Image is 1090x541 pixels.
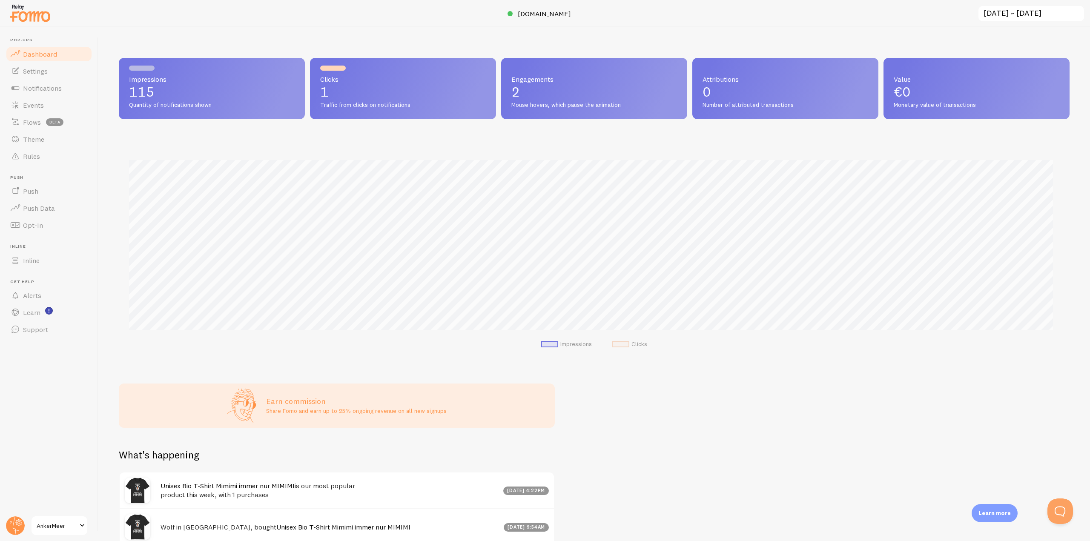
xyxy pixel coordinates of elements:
[703,85,868,99] p: 0
[5,321,93,338] a: Support
[5,97,93,114] a: Events
[703,76,868,83] span: Attributions
[37,521,77,531] span: AnkerMeer
[504,523,549,532] div: [DATE] 9:54am
[23,50,57,58] span: Dashboard
[31,515,88,536] a: AnkerMeer
[23,221,43,229] span: Opt-In
[541,341,592,348] li: Impressions
[23,291,41,300] span: Alerts
[5,114,93,131] a: Flows beta
[5,252,93,269] a: Inline
[23,187,38,195] span: Push
[276,523,410,531] a: Unisex Bio T-Shirt Mimimi immer nur MIMIMI
[5,131,93,148] a: Theme
[266,406,447,415] p: Share Fomo and earn up to 25% ongoing revenue on all new signups
[23,256,40,265] span: Inline
[23,308,40,317] span: Learn
[5,80,93,97] a: Notifications
[10,175,93,180] span: Push
[23,67,48,75] span: Settings
[511,85,677,99] p: 2
[5,63,93,80] a: Settings
[10,244,93,249] span: Inline
[23,325,48,334] span: Support
[894,76,1059,83] span: Value
[161,523,499,532] h4: Wolf in [GEOGRAPHIC_DATA], bought
[894,83,911,100] span: €0
[5,183,93,200] a: Push
[10,37,93,43] span: Pop-ups
[5,148,93,165] a: Rules
[45,307,53,315] svg: <p>Watch New Feature Tutorials!</p>
[23,204,55,212] span: Push Data
[23,152,40,160] span: Rules
[703,101,868,109] span: Number of attributed transactions
[266,396,447,406] h3: Earn commission
[10,279,93,285] span: Get Help
[320,101,486,109] span: Traffic from clicks on notifications
[5,46,93,63] a: Dashboard
[129,101,295,109] span: Quantity of notifications shown
[894,101,1059,109] span: Monetary value of transactions
[23,84,62,92] span: Notifications
[978,509,1011,517] p: Learn more
[46,118,63,126] span: beta
[1047,498,1073,524] iframe: Help Scout Beacon - Open
[119,448,199,461] h2: What's happening
[9,2,52,24] img: fomo-relay-logo-orange.svg
[5,287,93,304] a: Alerts
[161,481,295,490] a: Unisex Bio T-Shirt Mimimi immer nur MIMIMI
[5,200,93,217] a: Push Data
[5,217,93,234] a: Opt-In
[23,118,41,126] span: Flows
[23,101,44,109] span: Events
[23,135,44,143] span: Theme
[5,304,93,321] a: Learn
[320,76,486,83] span: Clicks
[320,85,486,99] p: 1
[511,76,677,83] span: Engagements
[503,487,549,495] div: [DATE] 4:22pm
[511,101,677,109] span: Mouse hovers, which pause the animation
[612,341,647,348] li: Clicks
[129,85,295,99] p: 115
[161,481,498,499] h4: is our most popular product this week, with 1 purchases
[972,504,1018,522] div: Learn more
[129,76,295,83] span: Impressions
